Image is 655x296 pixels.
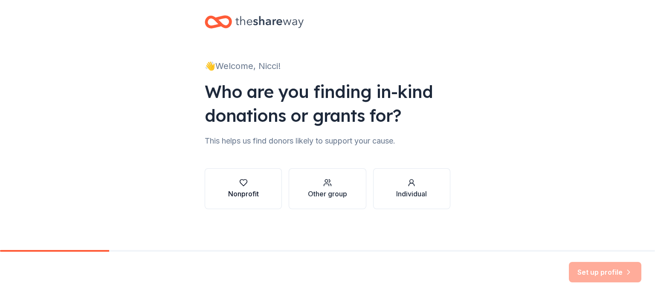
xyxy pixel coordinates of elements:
[396,189,427,199] div: Individual
[205,59,450,73] div: 👋 Welcome, Nicci!
[289,168,366,209] button: Other group
[228,189,259,199] div: Nonprofit
[205,80,450,127] div: Who are you finding in-kind donations or grants for?
[205,168,282,209] button: Nonprofit
[373,168,450,209] button: Individual
[308,189,347,199] div: Other group
[205,134,450,148] div: This helps us find donors likely to support your cause.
